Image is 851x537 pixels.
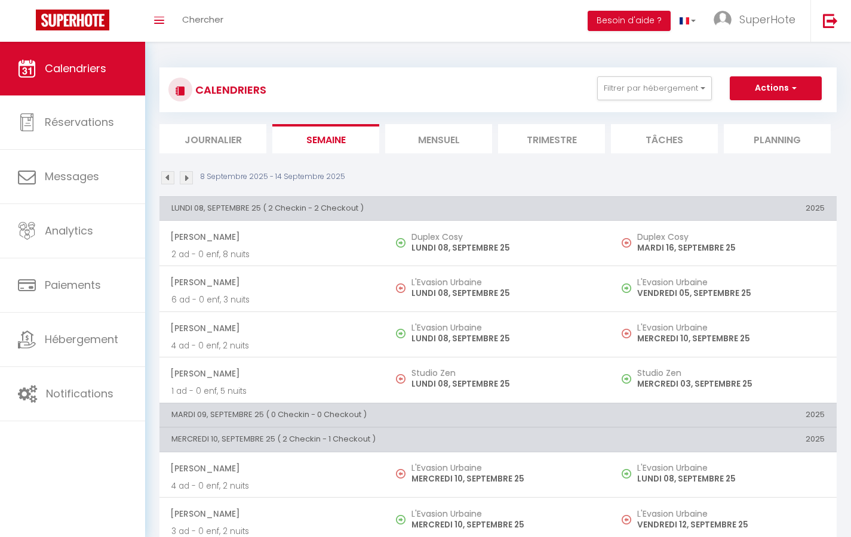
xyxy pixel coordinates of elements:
img: logout [823,13,838,28]
img: NO IMAGE [622,283,631,293]
img: NO IMAGE [396,469,405,479]
p: 2 ad - 0 enf, 8 nuits [171,248,373,261]
p: MERCREDI 10, SEPTEMBRE 25 [637,332,825,345]
h5: Duplex Cosy [637,232,825,242]
th: 2025 [611,428,837,452]
span: [PERSON_NAME] [170,457,373,480]
h5: Studio Zen [637,368,825,378]
li: Semaine [272,124,379,153]
p: 1 ad - 0 enf, 5 nuits [171,385,373,397]
h5: L'Evasion Urbaine [411,277,599,287]
h5: L'Evasion Urbaine [637,463,825,473]
span: [PERSON_NAME] [170,317,373,340]
th: 2025 [611,403,837,427]
th: LUNDI 08, SEPTEMBRE 25 ( 2 Checkin - 2 Checkout ) [159,196,611,220]
p: MARDI 16, SEPTEMBRE 25 [637,242,825,254]
p: LUNDI 08, SEPTEMBRE 25 [637,473,825,485]
p: LUNDI 08, SEPTEMBRE 25 [411,287,599,300]
th: 2025 [611,196,837,220]
p: 4 ad - 0 enf, 2 nuits [171,340,373,352]
span: Hébergement [45,332,118,347]
li: Tâches [611,124,718,153]
p: LUNDI 08, SEPTEMBRE 25 [411,332,599,345]
th: MERCREDI 10, SEPTEMBRE 25 ( 2 Checkin - 1 Checkout ) [159,428,611,452]
button: Filtrer par hébergement [597,76,712,100]
img: NO IMAGE [622,374,631,384]
img: NO IMAGE [622,469,631,479]
h5: L'Evasion Urbaine [411,463,599,473]
span: Réservations [45,115,114,129]
li: Mensuel [385,124,492,153]
h5: Studio Zen [411,368,599,378]
p: LUNDI 08, SEPTEMBRE 25 [411,242,599,254]
img: NO IMAGE [396,374,405,384]
p: MERCREDI 03, SEPTEMBRE 25 [637,378,825,390]
img: NO IMAGE [622,329,631,338]
span: Analytics [45,223,93,238]
p: MERCREDI 10, SEPTEMBRE 25 [411,519,599,531]
span: [PERSON_NAME] [170,271,373,294]
h5: Duplex Cosy [411,232,599,242]
h5: L'Evasion Urbaine [637,509,825,519]
p: 6 ad - 0 enf, 3 nuits [171,294,373,306]
span: SuperHote [739,12,795,27]
li: Journalier [159,124,266,153]
span: Paiements [45,277,101,292]
button: Ouvrir le widget de chat LiveChat [10,5,45,41]
span: [PERSON_NAME] [170,226,373,248]
button: Actions [730,76,822,100]
h5: L'Evasion Urbaine [411,323,599,332]
img: Super Booking [36,10,109,30]
h5: L'Evasion Urbaine [411,509,599,519]
p: LUNDI 08, SEPTEMBRE 25 [411,378,599,390]
span: Notifications [46,386,113,401]
span: [PERSON_NAME] [170,502,373,525]
h5: L'Evasion Urbaine [637,277,825,287]
h5: L'Evasion Urbaine [637,323,825,332]
span: [PERSON_NAME] [170,362,373,385]
h3: CALENDRIERS [192,76,266,103]
p: MERCREDI 10, SEPTEMBRE 25 [411,473,599,485]
th: MARDI 09, SEPTEMBRE 25 ( 0 Checkin - 0 Checkout ) [159,403,611,427]
li: Planning [724,124,831,153]
span: Calendriers [45,61,106,76]
p: 4 ad - 0 enf, 2 nuits [171,480,373,492]
img: NO IMAGE [622,515,631,524]
img: ... [714,11,732,29]
span: Chercher [182,13,223,26]
p: VENDREDI 05, SEPTEMBRE 25 [637,287,825,300]
p: VENDREDI 12, SEPTEMBRE 25 [637,519,825,531]
span: Messages [45,169,99,184]
p: 8 Septembre 2025 - 14 Septembre 2025 [200,171,345,183]
button: Besoin d'aide ? [588,11,671,31]
img: NO IMAGE [622,238,631,248]
img: NO IMAGE [396,283,405,293]
li: Trimestre [498,124,605,153]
